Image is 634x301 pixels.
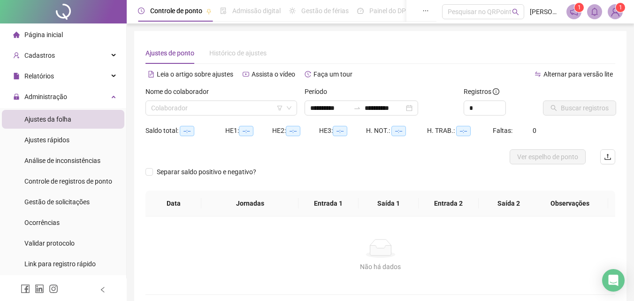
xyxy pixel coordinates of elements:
span: info-circle [493,88,499,95]
span: Administração [24,93,67,100]
span: --:-- [286,126,300,136]
span: sun [289,8,296,14]
span: [PERSON_NAME] [530,7,561,17]
div: HE 1: [225,125,272,136]
span: Assista o vídeo [252,70,295,78]
div: Open Intercom Messenger [602,269,625,292]
th: Jornadas [201,191,298,216]
span: upload [604,153,611,161]
span: Admissão digital [232,7,281,15]
span: instagram [49,284,58,293]
span: dashboard [357,8,364,14]
span: Alternar para versão lite [543,70,613,78]
span: facebook [21,284,30,293]
span: Leia o artigo sobre ajustes [157,70,233,78]
span: Gestão de férias [301,7,349,15]
label: Período [305,86,333,97]
span: --:-- [180,126,194,136]
span: search [512,8,519,15]
span: Painel do DP [369,7,406,15]
label: Nome do colaborador [145,86,215,97]
th: Observações [532,191,608,216]
span: lock [13,93,20,100]
span: swap [535,71,541,77]
span: --:-- [333,126,347,136]
span: Cadastros [24,52,55,59]
div: H. NOT.: [366,125,427,136]
span: notification [570,8,578,16]
span: linkedin [35,284,44,293]
span: down [286,105,292,111]
span: to [353,104,361,112]
th: Saída 2 [479,191,539,216]
span: home [13,31,20,38]
span: ellipsis [422,8,429,14]
span: Faltas: [493,127,514,134]
span: file [13,73,20,79]
span: Ajustes rápidos [24,136,69,144]
span: Validar protocolo [24,239,75,247]
sup: 1 [574,3,584,12]
sup: Atualize o seu contato no menu Meus Dados [616,3,625,12]
span: user-add [13,52,20,59]
span: --:-- [456,126,471,136]
span: Ocorrências [24,219,60,226]
span: Registros [464,86,499,97]
span: youtube [243,71,249,77]
span: Histórico de ajustes [209,49,267,57]
div: HE 3: [319,125,366,136]
span: history [305,71,311,77]
button: Ver espelho de ponto [510,149,586,164]
span: filter [277,105,283,111]
img: 60152 [608,5,622,19]
span: --:-- [239,126,253,136]
span: Faça um tour [313,70,352,78]
span: left [99,286,106,293]
span: 1 [578,4,581,11]
th: Entrada 2 [419,191,479,216]
th: Entrada 1 [298,191,359,216]
span: Controle de registros de ponto [24,178,112,185]
span: Controle de ponto [150,7,202,15]
button: Buscar registros [543,100,616,116]
span: Link para registro rápido [24,260,96,268]
span: Observações [539,198,601,208]
div: H. TRAB.: [427,125,493,136]
span: file-text [148,71,154,77]
span: Separar saldo positivo e negativo? [153,167,260,177]
span: Ajustes da folha [24,116,71,123]
span: --:-- [391,126,406,136]
div: Não há dados [157,262,604,272]
span: Ajustes de ponto [145,49,194,57]
div: Saldo total: [145,125,225,136]
span: 0 [533,127,536,134]
span: Relatórios [24,72,54,80]
span: 1 [619,4,622,11]
th: Saída 1 [359,191,419,216]
span: file-done [220,8,227,14]
span: Gestão de solicitações [24,198,90,206]
div: HE 2: [272,125,319,136]
span: clock-circle [138,8,145,14]
span: Análise de inconsistências [24,157,100,164]
span: Página inicial [24,31,63,39]
th: Data [145,191,201,216]
span: pushpin [206,8,212,14]
span: bell [590,8,599,16]
span: swap-right [353,104,361,112]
